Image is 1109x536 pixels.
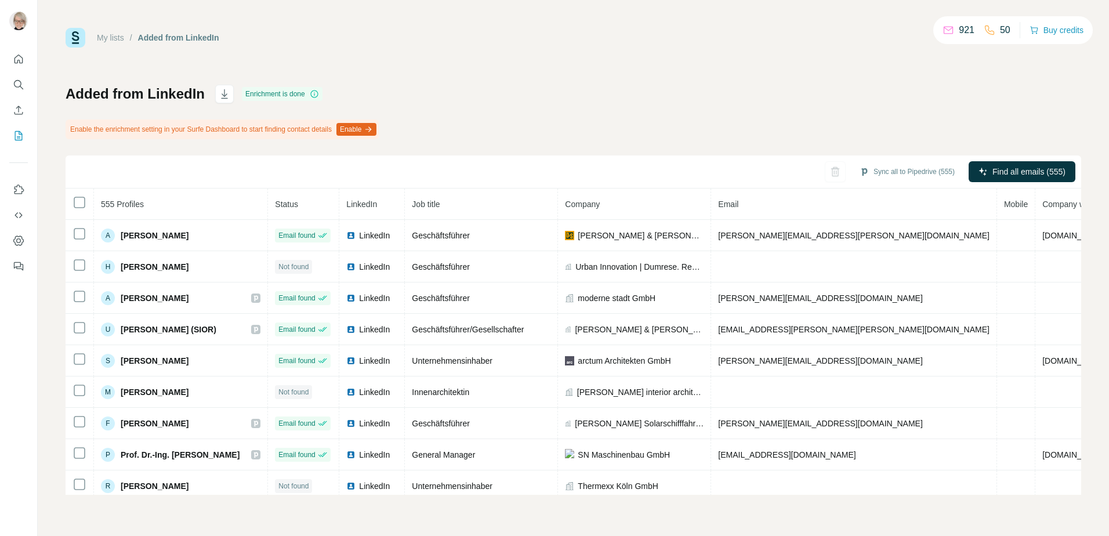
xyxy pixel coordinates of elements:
[718,200,738,209] span: Email
[412,481,492,491] span: Unternehmensinhaber
[359,324,390,335] span: LinkedIn
[138,32,219,44] div: Added from LinkedIn
[578,449,670,461] span: SN Maschinenbau GmbH
[1042,231,1107,240] span: [DOMAIN_NAME]
[578,230,704,241] span: [PERSON_NAME] & [PERSON_NAME]- UND GEWERBEBAU GmbH
[1042,450,1107,459] span: [DOMAIN_NAME]
[346,387,356,397] img: LinkedIn logo
[9,74,28,95] button: Search
[278,418,315,429] span: Email found
[718,294,922,303] span: [PERSON_NAME][EMAIL_ADDRESS][DOMAIN_NAME]
[121,324,216,335] span: [PERSON_NAME] (SIOR)
[278,481,309,491] span: Not found
[565,200,600,209] span: Company
[101,354,115,368] div: S
[359,261,390,273] span: LinkedIn
[959,23,974,37] p: 921
[412,325,524,334] span: Geschäftsführer/Gesellschafter
[278,324,315,335] span: Email found
[346,450,356,459] img: LinkedIn logo
[121,480,189,492] span: [PERSON_NAME]
[336,123,376,136] button: Enable
[718,356,922,365] span: [PERSON_NAME][EMAIL_ADDRESS][DOMAIN_NAME]
[278,356,315,366] span: Email found
[359,292,390,304] span: LinkedIn
[346,481,356,491] img: LinkedIn logo
[121,386,189,398] span: [PERSON_NAME]
[992,166,1065,178] span: Find all emails (555)
[359,386,390,398] span: LinkedIn
[578,480,658,492] span: Thermexx Köln GmbH
[101,448,115,462] div: P
[121,355,189,367] span: [PERSON_NAME]
[66,85,205,103] h1: Added from LinkedIn
[359,355,390,367] span: LinkedIn
[346,200,377,209] span: LinkedIn
[121,261,189,273] span: [PERSON_NAME]
[565,231,574,240] img: company-logo
[1000,23,1010,37] p: 50
[1004,200,1028,209] span: Mobile
[9,49,28,70] button: Quick start
[278,262,309,272] span: Not found
[575,418,704,429] span: [PERSON_NAME] Solarschifffahrtsgesellschaft mbH
[412,200,440,209] span: Job title
[121,292,189,304] span: [PERSON_NAME]
[9,12,28,30] img: Avatar
[278,450,315,460] span: Email found
[9,179,28,200] button: Use Surfe on LinkedIn
[101,479,115,493] div: R
[130,32,132,44] li: /
[718,231,990,240] span: [PERSON_NAME][EMAIL_ADDRESS][PERSON_NAME][DOMAIN_NAME]
[565,449,574,461] img: company-logo
[101,417,115,430] div: F
[565,356,574,365] img: company-logo
[718,450,856,459] span: [EMAIL_ADDRESS][DOMAIN_NAME]
[278,387,309,397] span: Not found
[346,262,356,271] img: LinkedIn logo
[412,387,469,397] span: Innenarchitektin
[412,231,470,240] span: Geschäftsführer
[121,418,189,429] span: [PERSON_NAME]
[101,323,115,336] div: U
[275,200,298,209] span: Status
[578,355,671,367] span: arctum Architekten GmbH
[412,294,470,303] span: Geschäftsführer
[1042,200,1107,209] span: Company website
[346,356,356,365] img: LinkedIn logo
[9,125,28,146] button: My lists
[575,261,704,273] span: Urban Innovation | Dumrese. Real Estate GmbH
[346,419,356,428] img: LinkedIn logo
[101,385,115,399] div: M
[101,200,144,209] span: 555 Profiles
[718,419,922,428] span: [PERSON_NAME][EMAIL_ADDRESS][DOMAIN_NAME]
[9,205,28,226] button: Use Surfe API
[412,356,492,365] span: Unternehmensinhaber
[121,449,240,461] span: Prof. Dr.-Ing. [PERSON_NAME]
[121,230,189,241] span: [PERSON_NAME]
[359,230,390,241] span: LinkedIn
[278,293,315,303] span: Email found
[577,386,704,398] span: [PERSON_NAME] interior architecture.
[969,161,1075,182] button: Find all emails (555)
[97,33,124,42] a: My lists
[9,100,28,121] button: Enrich CSV
[851,163,963,180] button: Sync all to Pipedrive (555)
[412,450,475,459] span: General Manager
[575,324,704,335] span: [PERSON_NAME] & [PERSON_NAME] Immobilien
[242,87,322,101] div: Enrichment is done
[346,294,356,303] img: LinkedIn logo
[9,256,28,277] button: Feedback
[101,291,115,305] div: A
[359,449,390,461] span: LinkedIn
[66,28,85,48] img: Surfe Logo
[578,292,655,304] span: moderne stadt GmbH
[9,230,28,251] button: Dashboard
[718,325,990,334] span: [EMAIL_ADDRESS][PERSON_NAME][PERSON_NAME][DOMAIN_NAME]
[412,262,470,271] span: Geschäftsführer
[1042,356,1107,365] span: [DOMAIN_NAME]
[359,418,390,429] span: LinkedIn
[101,260,115,274] div: H
[101,229,115,242] div: A
[1030,22,1083,38] button: Buy credits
